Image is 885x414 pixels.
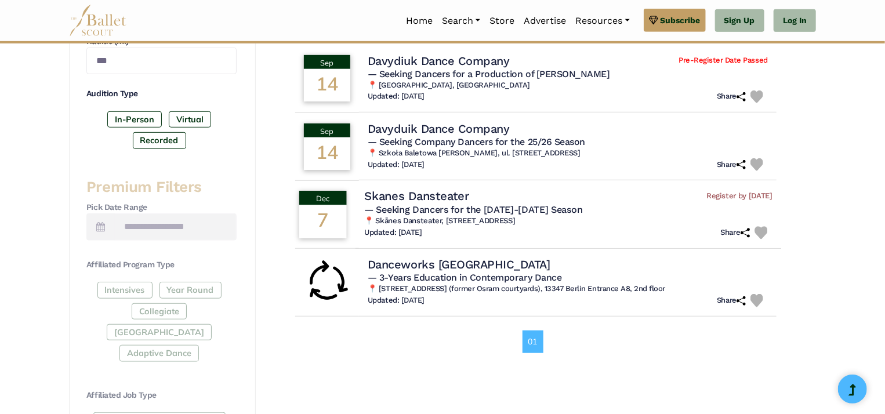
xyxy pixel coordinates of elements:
[706,191,772,201] span: Register by [DATE]
[133,132,186,148] label: Recorded
[774,9,816,32] a: Log In
[86,88,237,100] h4: Audition Type
[86,202,237,213] h4: Pick Date Range
[364,188,469,204] h4: Skanes Dansteater
[571,9,634,33] a: Resources
[644,9,706,32] a: Subscribe
[368,257,550,272] h4: Danceworks [GEOGRAPHIC_DATA]
[519,9,571,33] a: Advertise
[304,55,350,69] div: Sep
[304,259,350,306] img: Rolling Audition
[437,9,485,33] a: Search
[368,121,509,136] h4: Davyduik Dance Company
[368,81,768,90] h6: 📍 [GEOGRAPHIC_DATA], [GEOGRAPHIC_DATA]
[679,56,767,66] span: Pre-Register Date Passed
[523,331,550,353] nav: Page navigation example
[364,228,422,238] h6: Updated: [DATE]
[717,160,746,170] h6: Share
[715,9,764,32] a: Sign Up
[368,296,425,306] h6: Updated: [DATE]
[661,14,701,27] span: Subscribe
[107,111,162,128] label: In-Person
[368,148,768,158] h6: 📍 Szkoła Baletowa [PERSON_NAME], ul. [STREET_ADDRESS]
[86,390,237,401] h4: Affiliated Job Type
[401,9,437,33] a: Home
[523,331,543,353] a: 01
[364,204,582,215] span: — Seeking Dancers for the [DATE]-[DATE] Season
[304,137,350,170] div: 14
[368,160,425,170] h6: Updated: [DATE]
[717,92,746,101] h6: Share
[86,177,237,197] h3: Premium Filters
[304,69,350,101] div: 14
[368,92,425,101] h6: Updated: [DATE]
[649,14,658,27] img: gem.svg
[304,124,350,137] div: Sep
[368,68,610,79] span: — Seeking Dancers for a Production of [PERSON_NAME]
[368,53,509,68] h4: Davydiuk Dance Company
[299,205,347,238] div: 7
[721,228,750,238] h6: Share
[299,191,347,205] div: Dec
[368,272,561,283] span: — 3-Years Education in Contemporary Dance
[364,216,772,226] h6: 📍 Skånes Dansteater, [STREET_ADDRESS]
[169,111,211,128] label: Virtual
[485,9,519,33] a: Store
[368,284,768,294] h6: 📍 [STREET_ADDRESS] (former Osram courtyards), 13347 Berlin Entrance A8, 2nd floor
[86,259,237,271] h4: Affiliated Program Type
[717,296,746,306] h6: Share
[368,136,585,147] span: — Seeking Company Dancers for the 25/26 Season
